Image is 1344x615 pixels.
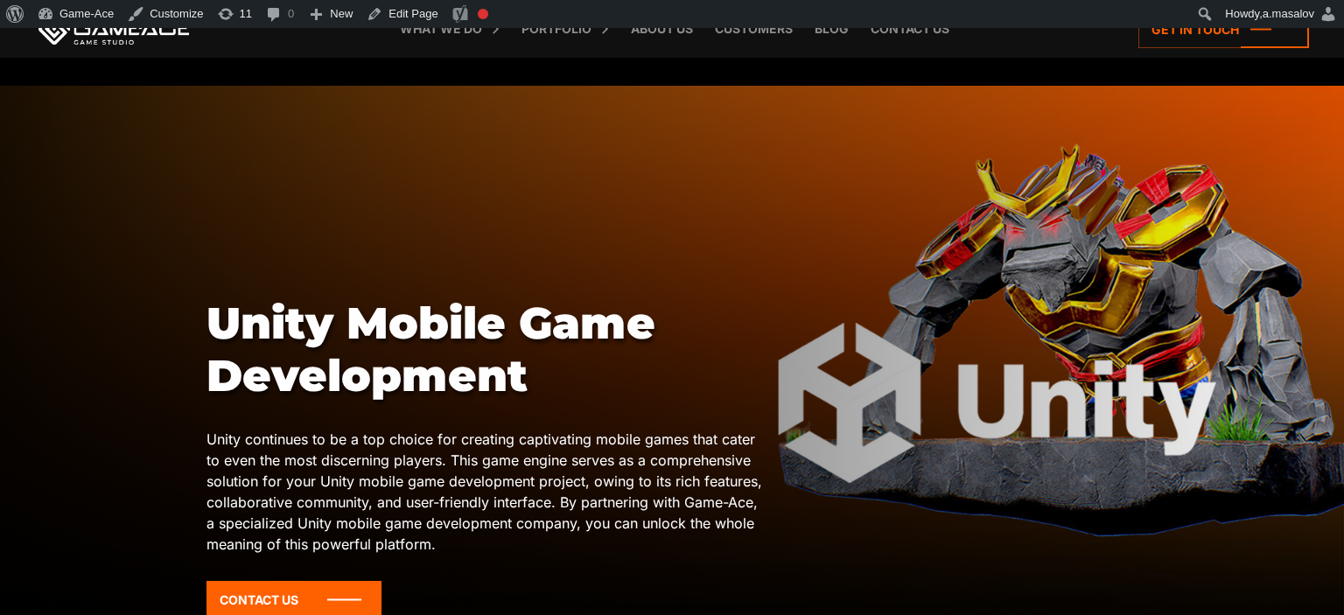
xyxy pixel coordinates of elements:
p: Unity continues to be a top choice for creating captivating mobile games that cater to even the m... [206,429,765,555]
div: Focus keyphrase not set [478,9,488,19]
h1: Unity Mobile Game Development [206,297,765,402]
a: Get in touch [1138,10,1309,48]
span: a.masalov [1263,7,1314,20]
